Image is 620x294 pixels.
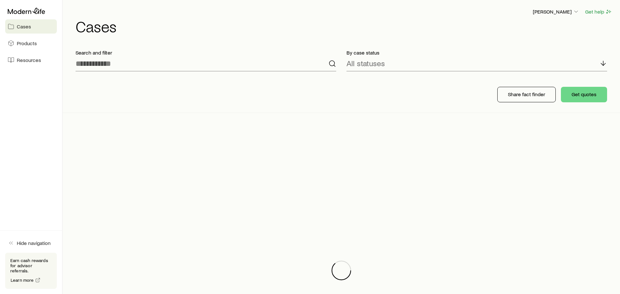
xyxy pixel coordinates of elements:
p: Share fact finder [508,91,545,97]
p: All statuses [346,59,385,68]
p: Earn cash rewards for advisor referrals. [10,258,52,273]
p: [PERSON_NAME] [533,8,579,15]
span: Products [17,40,37,46]
a: Resources [5,53,57,67]
button: Get quotes [561,87,607,102]
a: Products [5,36,57,50]
span: Resources [17,57,41,63]
p: Search and filter [76,49,336,56]
span: Cases [17,23,31,30]
button: Get help [585,8,612,15]
button: [PERSON_NAME] [532,8,580,16]
p: By case status [346,49,607,56]
h1: Cases [76,18,612,34]
button: Hide navigation [5,236,57,250]
span: Learn more [11,278,34,282]
span: Hide navigation [17,240,51,246]
button: Share fact finder [497,87,556,102]
div: Earn cash rewards for advisor referrals.Learn more [5,253,57,289]
a: Cases [5,19,57,34]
